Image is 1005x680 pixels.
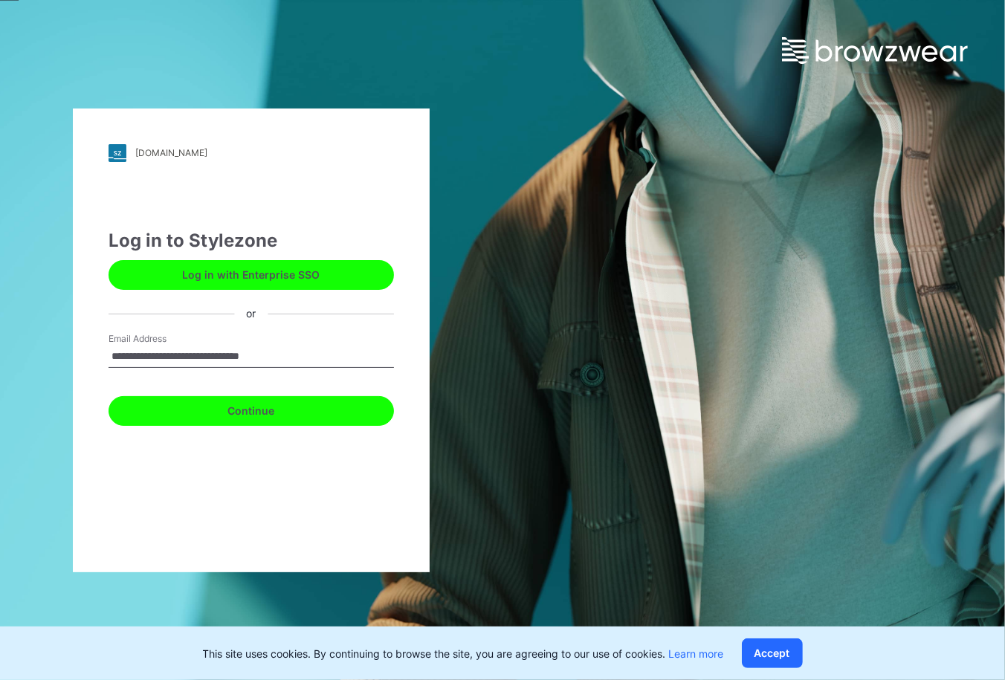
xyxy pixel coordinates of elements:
a: Learn more [669,647,724,660]
img: browzwear-logo.e42bd6dac1945053ebaf764b6aa21510.svg [782,37,968,64]
button: Log in with Enterprise SSO [109,260,394,290]
button: Continue [109,396,394,426]
label: Email Address [109,332,213,346]
div: [DOMAIN_NAME] [135,147,207,158]
a: [DOMAIN_NAME] [109,144,394,162]
button: Accept [742,638,803,668]
p: This site uses cookies. By continuing to browse the site, you are agreeing to our use of cookies. [203,646,724,661]
div: Log in to Stylezone [109,227,394,254]
div: or [235,306,268,322]
img: stylezone-logo.562084cfcfab977791bfbf7441f1a819.svg [109,144,126,162]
